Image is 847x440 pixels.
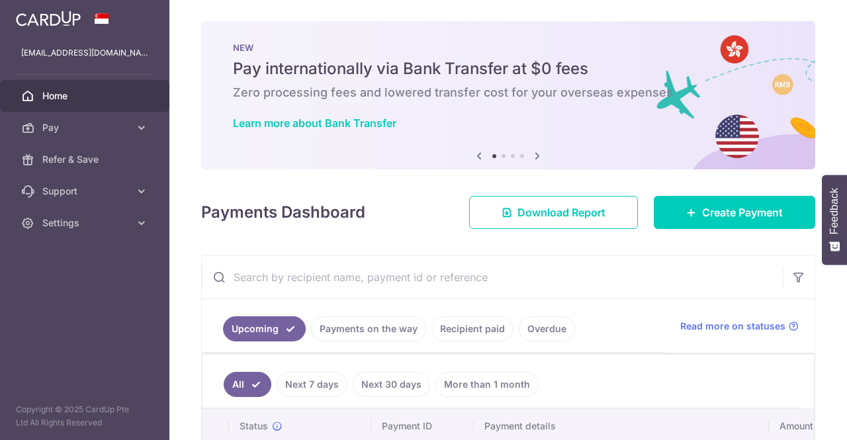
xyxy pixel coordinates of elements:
a: Next 30 days [353,372,430,397]
span: Status [240,419,268,433]
a: Download Report [469,196,638,229]
h4: Payments Dashboard [201,200,365,224]
a: All [224,372,271,397]
span: Support [42,185,130,198]
button: Feedback - Show survey [822,175,847,265]
span: Home [42,89,130,103]
img: CardUp [16,11,81,26]
a: Upcoming [223,316,306,341]
a: Next 7 days [277,372,347,397]
p: [EMAIL_ADDRESS][DOMAIN_NAME] [21,46,148,60]
a: Learn more about Bank Transfer [233,116,396,130]
span: Create Payment [702,204,783,220]
span: Download Report [517,204,605,220]
span: Feedback [828,188,840,234]
input: Search by recipient name, payment id or reference [202,256,783,298]
a: Create Payment [654,196,815,229]
span: Amount [780,419,813,433]
a: Overdue [519,316,575,341]
h5: Pay internationally via Bank Transfer at $0 fees [233,58,783,79]
a: Read more on statuses [680,320,799,333]
span: Refer & Save [42,153,130,166]
a: Payments on the way [311,316,426,341]
span: Read more on statuses [680,320,785,333]
a: More than 1 month [435,372,539,397]
p: NEW [233,42,783,53]
img: Bank transfer banner [201,21,815,169]
span: Pay [42,121,130,134]
span: Settings [42,216,130,230]
a: Recipient paid [431,316,513,341]
h6: Zero processing fees and lowered transfer cost for your overseas expenses [233,85,783,101]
